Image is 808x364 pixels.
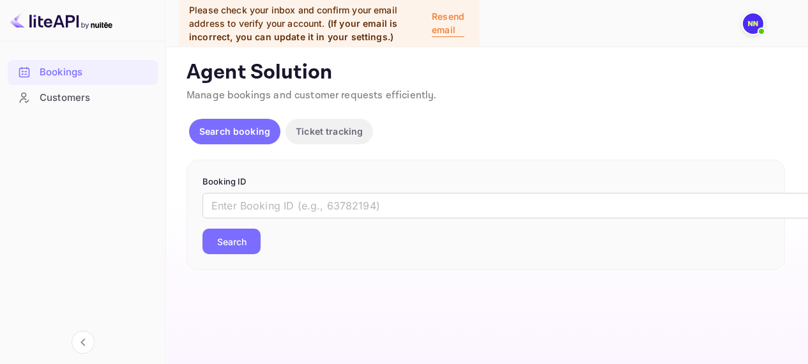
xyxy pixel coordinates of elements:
p: Search booking [199,125,270,138]
button: Collapse navigation [72,331,95,354]
img: N/A N/A [743,13,763,34]
div: Customers [8,86,158,110]
p: Agent Solution [187,60,785,86]
a: Customers [8,86,158,109]
a: Bookings [8,60,158,84]
span: Please check your inbox and confirm your email address to verify your account. [189,4,397,29]
p: Resend email [432,10,464,37]
button: Search [202,229,261,254]
p: Booking ID [202,176,769,188]
span: Manage bookings and customer requests efficiently. [187,89,437,102]
p: Ticket tracking [296,125,363,138]
div: Bookings [8,60,158,85]
div: Customers [40,91,151,105]
div: Bookings [40,65,151,80]
img: LiteAPI logo [10,10,112,31]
